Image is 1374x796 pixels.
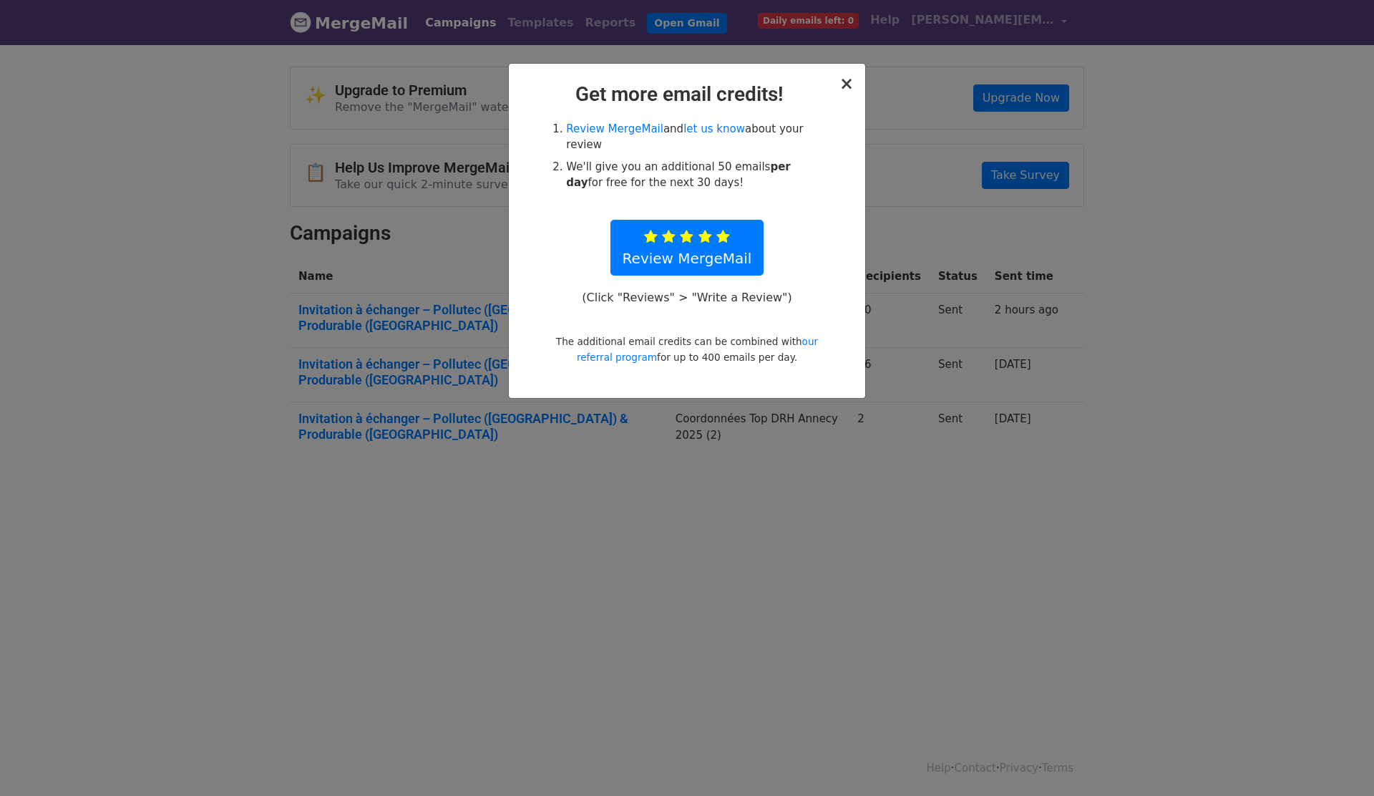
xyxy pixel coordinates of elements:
[566,121,824,153] li: and about your review
[683,122,745,135] a: let us know
[556,336,818,363] small: The additional email credits can be combined with for up to 400 emails per day.
[839,75,854,92] button: Close
[610,220,764,276] a: Review MergeMail
[577,336,818,363] a: our referral program
[566,159,824,191] li: We'll give you an additional 50 emails for free for the next 30 days!
[1302,727,1374,796] div: Widget de chat
[566,122,663,135] a: Review MergeMail
[839,74,854,94] span: ×
[520,82,854,107] h2: Get more email credits!
[566,160,790,190] strong: per day
[1302,727,1374,796] iframe: Chat Widget
[575,290,799,305] p: (Click "Reviews" > "Write a Review")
